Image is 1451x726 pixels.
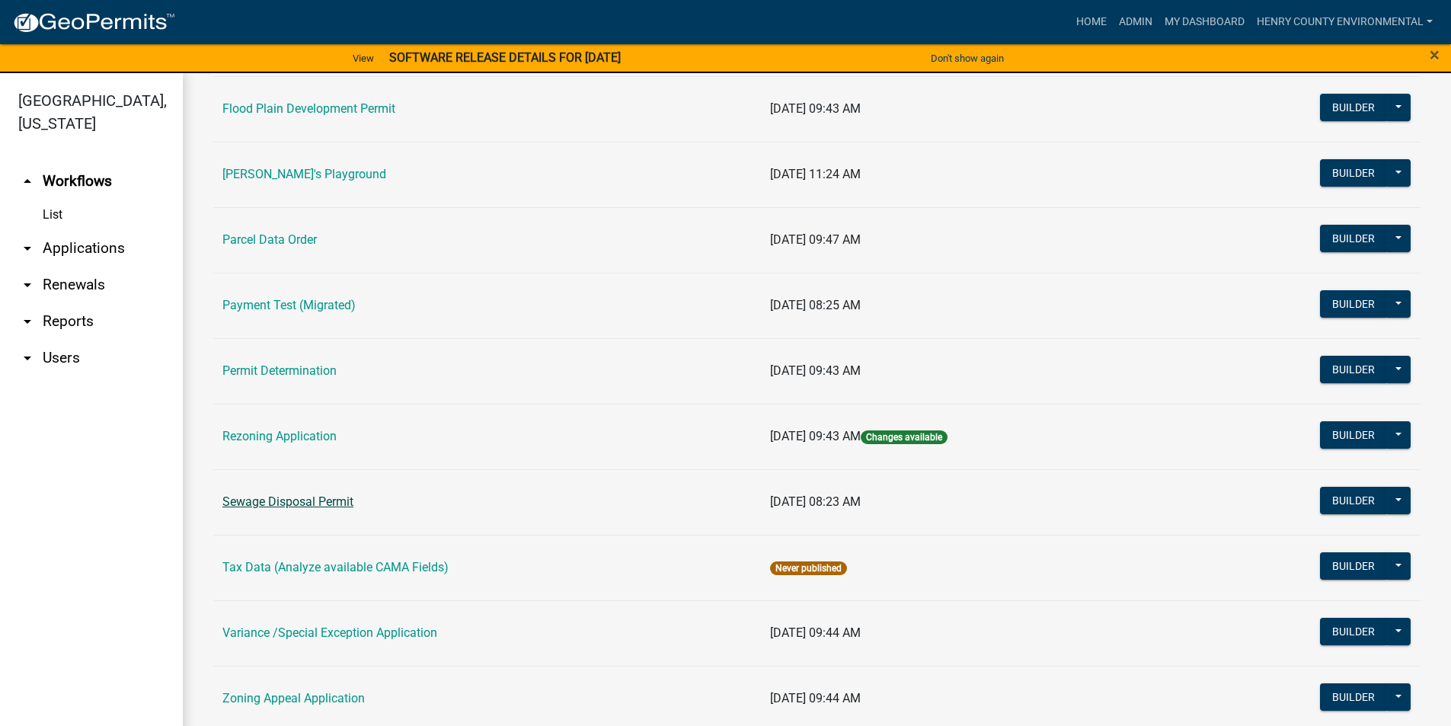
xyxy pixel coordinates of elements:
[222,232,317,247] a: Parcel Data Order
[1320,618,1387,645] button: Builder
[1430,46,1440,64] button: Close
[770,429,861,443] span: [DATE] 09:43 AM
[347,46,380,71] a: View
[770,101,861,116] span: [DATE] 09:43 AM
[770,691,861,705] span: [DATE] 09:44 AM
[222,167,386,181] a: [PERSON_NAME]'s Playground
[18,349,37,367] i: arrow_drop_down
[1159,8,1251,37] a: My Dashboard
[222,560,449,574] a: Tax Data (Analyze available CAMA Fields)
[1320,356,1387,383] button: Builder
[1320,487,1387,514] button: Builder
[1320,159,1387,187] button: Builder
[770,298,861,312] span: [DATE] 08:25 AM
[770,232,861,247] span: [DATE] 09:47 AM
[18,239,37,257] i: arrow_drop_down
[861,430,948,444] span: Changes available
[770,494,861,509] span: [DATE] 08:23 AM
[1430,44,1440,66] span: ×
[1320,552,1387,580] button: Builder
[222,429,337,443] a: Rezoning Application
[222,494,353,509] a: Sewage Disposal Permit
[389,50,621,65] strong: SOFTWARE RELEASE DETAILS FOR [DATE]
[222,101,395,116] a: Flood Plain Development Permit
[925,46,1010,71] button: Don't show again
[1320,225,1387,252] button: Builder
[222,363,337,378] a: Permit Determination
[1251,8,1439,37] a: Henry County Environmental
[18,172,37,190] i: arrow_drop_up
[770,167,861,181] span: [DATE] 11:24 AM
[1320,94,1387,121] button: Builder
[18,276,37,294] i: arrow_drop_down
[222,625,437,640] a: Variance /Special Exception Application
[1320,683,1387,711] button: Builder
[222,691,365,705] a: Zoning Appeal Application
[1113,8,1159,37] a: Admin
[1070,8,1113,37] a: Home
[770,363,861,378] span: [DATE] 09:43 AM
[770,625,861,640] span: [DATE] 09:44 AM
[770,561,847,575] span: Never published
[1320,290,1387,318] button: Builder
[1320,421,1387,449] button: Builder
[18,312,37,331] i: arrow_drop_down
[222,298,356,312] a: Payment Test (Migrated)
